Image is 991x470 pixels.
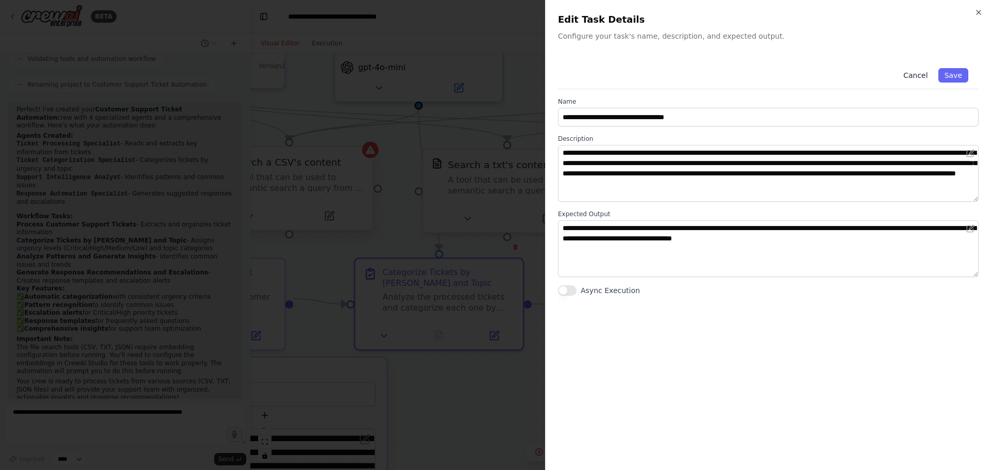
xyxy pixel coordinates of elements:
label: Expected Output [558,210,979,218]
p: Configure your task's name, description, and expected output. [558,31,979,41]
button: Open in editor [964,147,977,159]
button: Cancel [897,68,934,83]
label: Description [558,135,979,143]
button: Save [938,68,968,83]
label: Name [558,98,979,106]
label: Async Execution [581,285,640,296]
h2: Edit Task Details [558,12,979,27]
button: Open in editor [964,222,977,235]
